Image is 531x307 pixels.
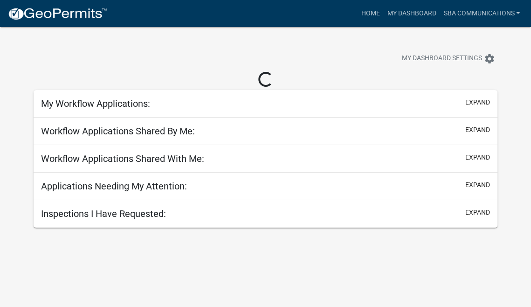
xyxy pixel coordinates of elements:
[465,153,490,162] button: expand
[41,98,150,109] h5: My Workflow Applications:
[440,5,524,22] a: sba communications
[402,53,482,64] span: My Dashboard Settings
[357,5,383,22] a: Home
[465,180,490,190] button: expand
[41,153,204,164] h5: Workflow Applications Shared With Me:
[465,208,490,217] button: expand
[41,208,166,219] h5: Inspections I Have Requested:
[465,125,490,135] button: expand
[394,49,503,68] button: My Dashboard Settingssettings
[484,53,495,64] i: settings
[41,126,195,137] h5: Workflow Applications Shared By Me:
[383,5,440,22] a: My Dashboard
[41,181,187,192] h5: Applications Needing My Attention:
[465,98,490,107] button: expand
